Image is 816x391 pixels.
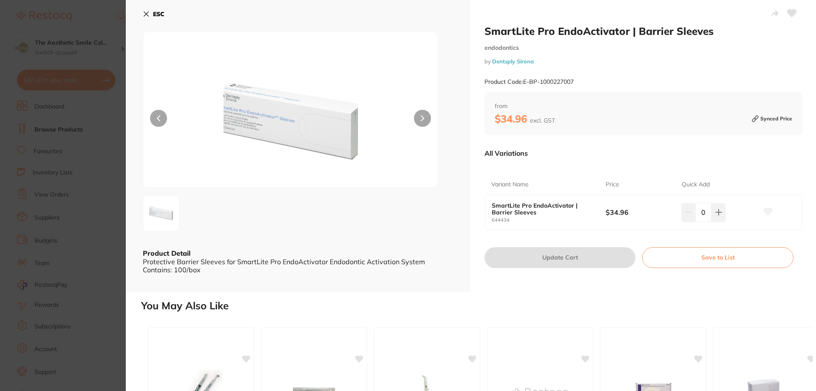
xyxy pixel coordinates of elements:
[202,53,379,188] img: Zw
[642,247,793,268] button: Save to List
[752,112,792,125] small: Synced Price
[143,249,190,257] b: Product Detail
[495,102,792,111] span: from
[492,202,594,216] b: SmartLite Pro EndoActivator | Barrier Sleeves
[19,26,33,39] img: Profile image for Restocq
[484,25,802,37] h2: SmartLite Pro EndoActivator | Barrier Sleeves
[492,58,534,65] a: Dentsply Sirona
[13,18,157,46] div: message notification from Restocq, 4w ago. It has been 14 days since you have started your Restoc...
[491,180,529,189] p: Variant Name
[682,180,710,189] p: Quick Add
[484,247,635,268] button: Update Cart
[141,300,813,312] h2: You May Also Like
[153,10,164,18] b: ESC
[606,208,674,217] b: $34.96
[606,180,619,189] p: Price
[484,149,528,157] p: All Variations
[37,24,147,33] p: It has been 14 days since you have started your Restocq journey. We wanted to do a check in and s...
[37,33,147,40] p: Message from Restocq, sent 4w ago
[492,217,606,223] small: 644434
[484,78,574,86] small: Product Code: E-BP-1000227007
[495,112,555,125] b: $34.96
[146,198,176,228] img: Zw
[484,44,802,51] small: endodontics
[143,258,454,274] div: Protective Barrier Sleeves for SmartLite Pro EndoActivator Endodontic Activation System Contains:...
[143,7,164,21] button: ESC
[530,117,555,124] span: excl. GST
[484,58,802,65] small: by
